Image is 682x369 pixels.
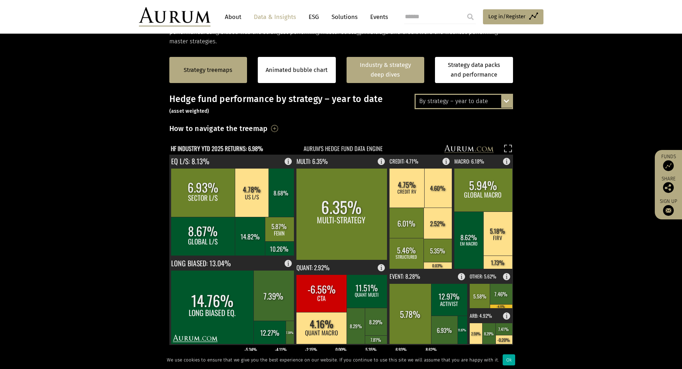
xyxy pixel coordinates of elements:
h3: Hedge fund performance by strategy – year to date [169,94,513,115]
div: By strategy – year to date [416,95,512,108]
div: Ok [503,354,515,365]
a: Animated bubble chart [266,65,328,75]
a: Strategy data packs and performance [435,57,513,83]
h3: How to navigate the treemap [169,122,268,135]
img: Share this post [663,182,674,193]
span: Log in/Register [488,12,526,21]
a: About [221,10,245,24]
a: Solutions [328,10,361,24]
a: Sign up [658,198,678,216]
input: Submit [463,10,478,24]
a: Strategy treemaps [184,65,232,75]
a: Log in/Register [483,9,543,24]
img: Sign up to our newsletter [663,205,674,216]
a: Industry & strategy deep dives [347,57,425,83]
a: Events [367,10,388,24]
a: Funds [658,154,678,171]
img: Aurum [139,7,211,26]
small: (asset weighted) [169,108,209,114]
img: Access Funds [663,160,674,171]
a: Data & Insights [250,10,300,24]
div: Share [658,176,678,193]
a: ESG [305,10,323,24]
